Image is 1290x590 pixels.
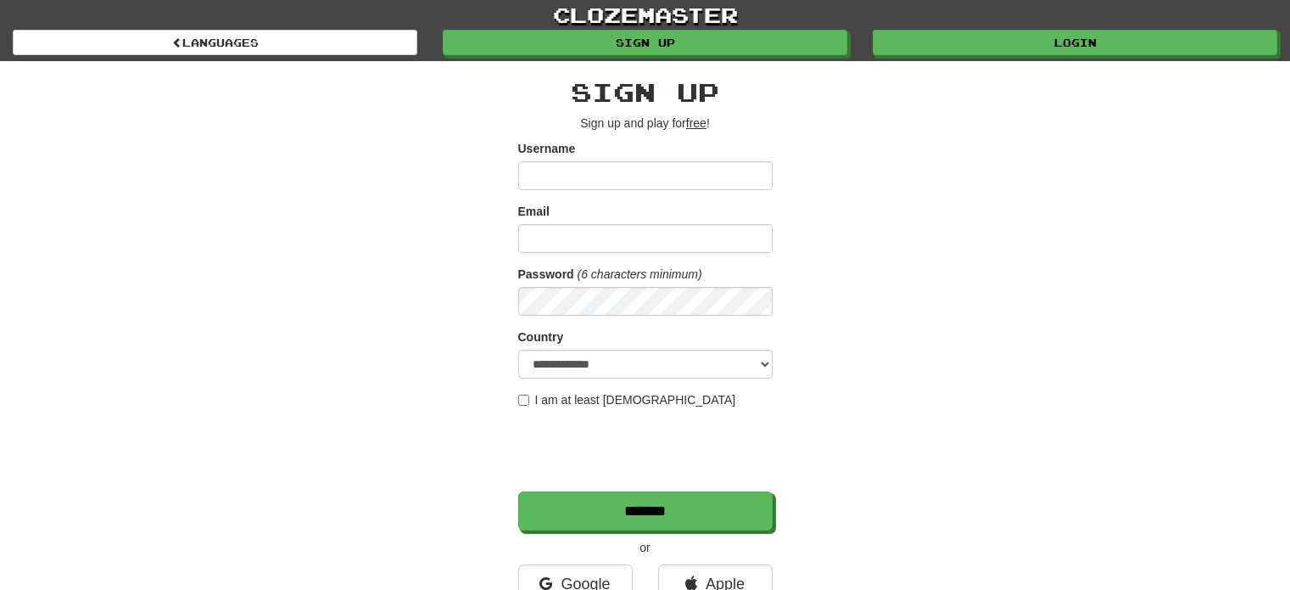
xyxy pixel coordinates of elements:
[13,30,417,55] a: Languages
[518,78,773,106] h2: Sign up
[443,30,847,55] a: Sign up
[518,115,773,132] p: Sign up and play for !
[518,266,574,283] label: Password
[518,395,529,406] input: I am at least [DEMOGRAPHIC_DATA]
[518,140,576,157] label: Username
[686,116,706,130] u: free
[518,391,736,408] label: I am at least [DEMOGRAPHIC_DATA]
[578,267,702,281] em: (6 characters minimum)
[518,539,773,556] p: or
[518,417,776,483] iframe: reCAPTCHA
[873,30,1277,55] a: Login
[518,203,550,220] label: Email
[518,329,564,346] label: Country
